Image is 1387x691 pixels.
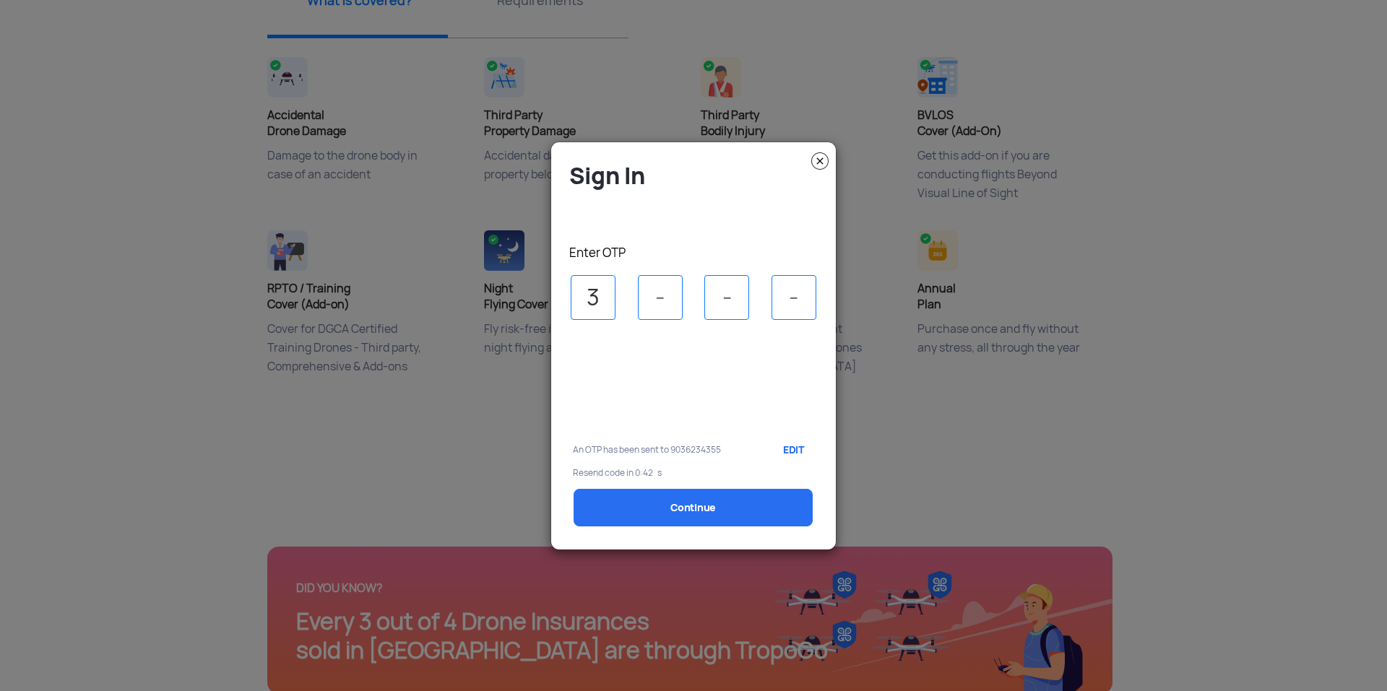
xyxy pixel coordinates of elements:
a: Continue [574,489,813,526]
a: EDIT [769,432,813,468]
p: Resend code in 0:42 s [573,468,814,478]
h4: Sign In [569,161,825,191]
input: - [704,275,749,320]
input: - [638,275,683,320]
input: - [772,275,816,320]
img: close [811,152,829,170]
p: Enter OTP [569,245,825,261]
input: - [571,275,615,320]
p: An OTP has been sent to 9036234355 [573,445,747,455]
